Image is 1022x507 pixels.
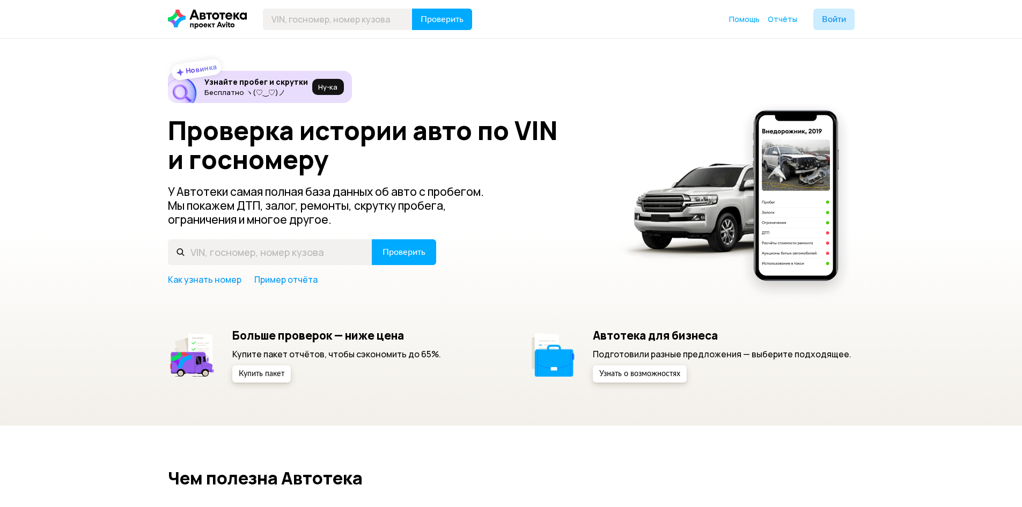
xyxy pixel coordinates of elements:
span: Проверить [421,15,464,24]
input: VIN, госномер, номер кузова [263,9,413,30]
a: Пример отчёта [254,274,318,285]
a: Отчёты [768,14,797,25]
h6: Узнайте пробег и скрутки [204,77,308,87]
h5: Автотека для бизнеса [593,328,851,342]
p: Подготовили разные предложения — выберите подходящее. [593,348,851,360]
a: Как узнать номер [168,274,241,285]
span: Ну‑ка [318,83,337,91]
h5: Больше проверок — ниже цена [232,328,441,342]
span: Помощь [729,14,760,24]
strong: Новинка [185,62,217,76]
input: VIN, госномер, номер кузова [168,239,372,265]
button: Узнать о возможностях [593,365,687,383]
button: Проверить [372,239,436,265]
button: Купить пакет [232,365,291,383]
button: Проверить [412,9,472,30]
span: Отчёты [768,14,797,24]
span: Войти [822,15,846,24]
p: Купите пакет отчётов, чтобы сэкономить до 65%. [232,348,441,360]
h2: Чем полезна Автотека [168,468,855,488]
p: У Автотеки самая полная база данных об авто с пробегом. Мы покажем ДТП, залог, ремонты, скрутку п... [168,185,502,226]
button: Войти [813,9,855,30]
p: Бесплатно ヽ(♡‿♡)ノ [204,88,308,97]
a: Помощь [729,14,760,25]
h1: Проверка истории авто по VIN и госномеру [168,116,604,174]
span: Купить пакет [239,370,284,378]
span: Узнать о возможностях [599,370,680,378]
span: Проверить [383,248,425,256]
